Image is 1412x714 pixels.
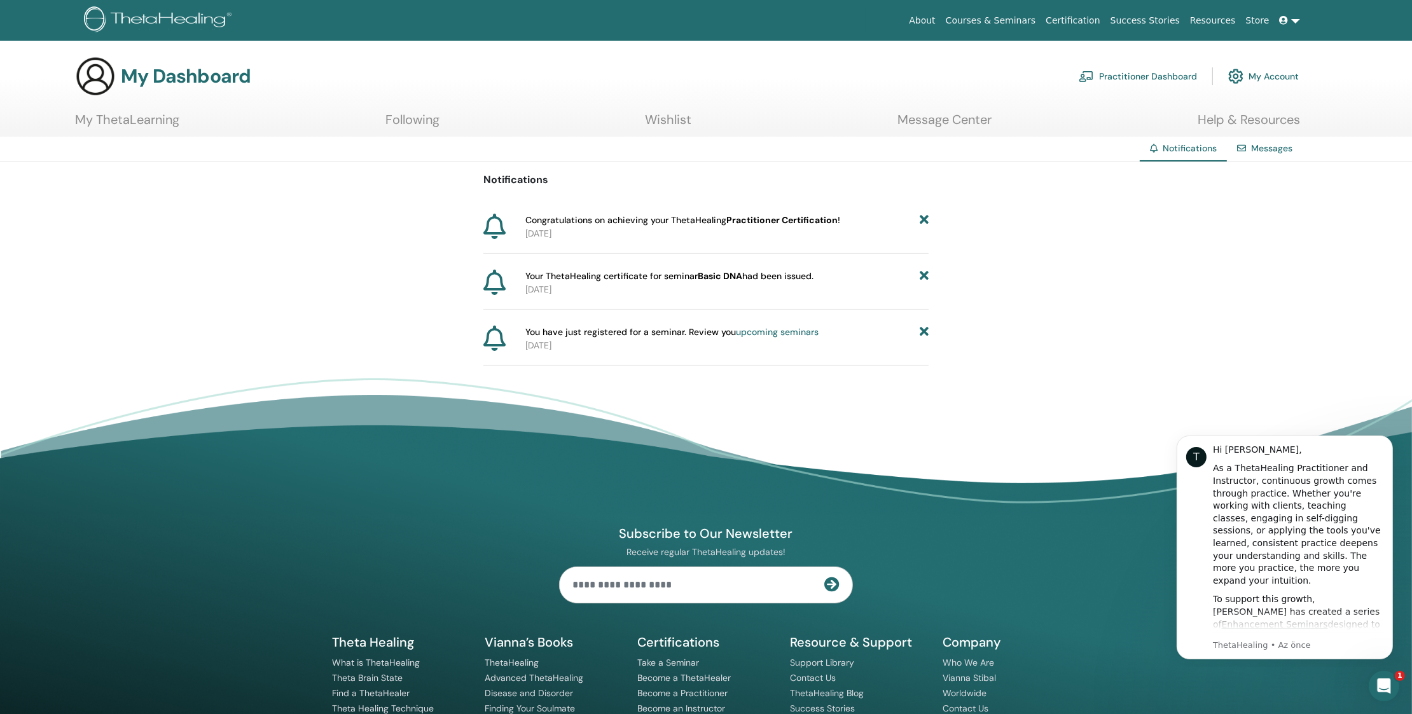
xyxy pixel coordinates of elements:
[943,687,986,699] a: Worldwide
[790,634,927,650] h5: Resource & Support
[790,703,855,714] a: Success Stories
[736,326,819,338] a: upcoming seminars
[332,634,469,650] h5: Theta Healing
[790,672,836,683] a: Contact Us
[1228,65,1243,87] img: cog.svg
[332,687,410,699] a: Find a ThetaHealer
[897,112,992,137] a: Message Center
[790,657,854,668] a: Support Library
[943,634,1080,650] h5: Company
[485,687,573,699] a: Disease and Disorder
[121,65,251,88] h3: My Dashboard
[485,657,539,668] a: ThetaHealing
[1163,142,1217,154] span: Notifications
[1241,9,1275,32] a: Store
[637,687,728,699] a: Become a Practitioner
[525,326,819,339] span: You have just registered for a seminar. Review you
[637,634,775,650] h5: Certifications
[943,672,996,683] a: Vianna Stibal
[525,283,929,296] p: [DATE]
[941,9,1041,32] a: Courses & Seminars
[525,227,929,240] p: [DATE]
[1079,71,1094,82] img: chalkboard-teacher.svg
[75,112,179,137] a: My ThetaLearning
[332,657,420,668] a: What is ThetaHealing
[483,172,929,188] p: Notifications
[1228,62,1299,90] a: My Account
[1251,142,1292,154] a: Messages
[385,112,440,137] a: Following
[790,687,864,699] a: ThetaHealing Blog
[1198,112,1300,137] a: Help & Resources
[1369,671,1399,701] iframe: Intercom live chat
[637,672,731,683] a: Become a ThetaHealer
[1185,9,1241,32] a: Resources
[559,546,853,558] p: Receive regular ThetaHealing updates!
[84,6,236,35] img: logo.png
[55,216,226,227] p: Message from ThetaHealing, sent Az önce
[698,270,742,282] b: Basic DNA
[1158,424,1412,667] iframe: Intercom notifications mesaj
[943,657,994,668] a: Who We Are
[1041,9,1105,32] a: Certification
[1395,671,1405,681] span: 1
[637,657,699,668] a: Take a Seminar
[485,703,575,714] a: Finding Your Soulmate
[525,339,929,352] p: [DATE]
[75,56,116,97] img: generic-user-icon.jpg
[485,634,622,650] h5: Vianna’s Books
[1079,62,1197,90] a: Practitioner Dashboard
[64,195,170,205] a: Enhancement Seminars
[485,672,583,683] a: Advanced ThetaHealing
[943,703,988,714] a: Contact Us
[332,703,434,714] a: Theta Healing Technique
[559,525,853,542] h4: Subscribe to Our Newsletter
[525,270,813,283] span: Your ThetaHealing certificate for seminar had been issued.
[525,214,840,227] span: Congratulations on achieving your ThetaHealing !
[55,169,226,306] div: To support this growth, [PERSON_NAME] has created a series of designed to help you refine your kn...
[332,672,403,683] a: Theta Brain State
[904,9,940,32] a: About
[726,214,838,226] b: Practitioner Certification
[1105,9,1185,32] a: Success Stories
[646,112,692,137] a: Wishlist
[637,703,725,714] a: Become an Instructor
